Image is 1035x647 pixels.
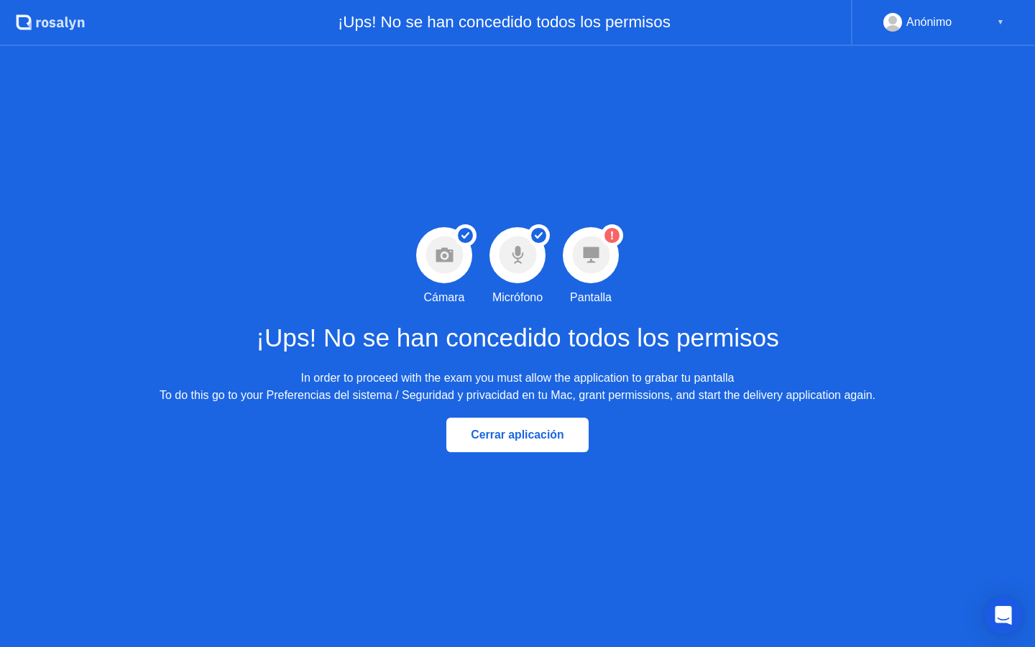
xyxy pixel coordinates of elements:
[160,370,875,404] div: In order to proceed with the exam you must allow the application to grabar tu pantalla To do this...
[446,418,588,452] button: Cerrar aplicación
[906,13,952,32] div: Anónimo
[256,319,779,357] h1: ¡Ups! No se han concedido todos los permisos
[570,289,612,306] div: Pantalla
[451,428,584,441] div: Cerrar aplicación
[985,597,1023,635] div: Open Intercom Messenger
[492,289,543,306] div: Micrófono
[424,289,465,306] div: Cámara
[997,13,1004,32] div: ▼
